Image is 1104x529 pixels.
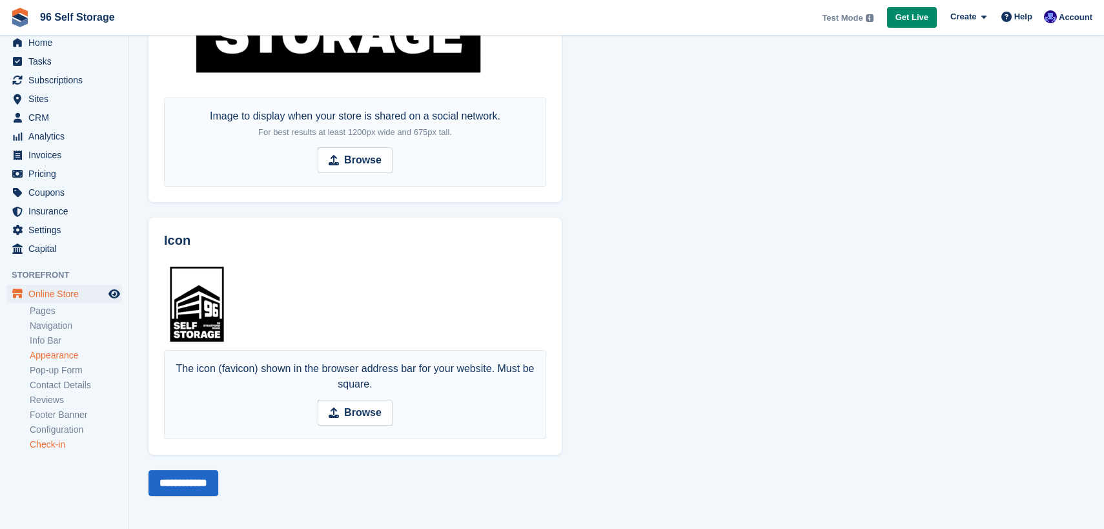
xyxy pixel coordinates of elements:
a: menu [6,127,122,145]
a: menu [6,285,122,303]
a: Reviews [30,394,122,406]
span: Home [28,34,106,52]
div: Image to display when your store is shared on a social network. [210,109,500,140]
img: logo_orange.svg [21,21,31,31]
span: Sites [28,90,106,108]
a: Contact Details [30,379,122,391]
a: menu [6,34,122,52]
a: menu [6,183,122,202]
a: Footer Banner [30,409,122,421]
img: website_grey.svg [21,34,31,44]
a: Navigation [30,320,122,332]
span: Capital [28,240,106,258]
a: 96 Self Storage [35,6,120,28]
span: Storefront [12,269,128,282]
img: tab_domain_overview_orange.svg [35,75,45,85]
h2: Icon [164,233,546,248]
span: Subscriptions [28,71,106,89]
img: icon-info-grey-7440780725fd019a000dd9b08b2336e03edf1995a4989e88bcd33f0948082b44.svg [866,14,874,22]
span: Help [1014,10,1032,23]
a: menu [6,71,122,89]
span: Analytics [28,127,106,145]
a: menu [6,90,122,108]
span: Test Mode [822,12,863,25]
a: menu [6,202,122,220]
strong: Browse [344,152,382,168]
span: Invoices [28,146,106,164]
a: Get Live [887,7,937,28]
span: For best results at least 1200px wide and 675px tall. [258,127,452,137]
img: stora-icon-8386f47178a22dfd0bd8f6a31ec36ba5ce8667c1dd55bd0f319d3a0aa187defe.svg [10,8,30,27]
span: Tasks [28,52,106,70]
input: Browse [318,147,393,173]
a: Info Bar [30,335,122,347]
a: Preview store [107,286,122,302]
span: Create [950,10,976,23]
a: Pages [30,305,122,317]
a: Configuration [30,424,122,436]
a: Appearance [30,349,122,362]
span: Coupons [28,183,106,202]
img: Jem Plester [1044,10,1057,23]
span: Pricing [28,165,106,183]
span: Account [1059,11,1092,24]
span: Online Store [28,285,106,303]
span: CRM [28,109,106,127]
span: Get Live [895,11,928,24]
a: menu [6,146,122,164]
div: v 4.0.25 [36,21,63,31]
a: menu [6,52,122,70]
img: tab_keywords_by_traffic_grey.svg [128,75,139,85]
img: Fat%20Panda%20(1080%20x%201350%20px)%20(20).png [164,263,230,346]
div: Keywords by Traffic [143,76,218,85]
a: menu [6,165,122,183]
a: Pop-up Form [30,364,122,377]
a: menu [6,109,122,127]
a: Check-in [30,439,122,451]
a: menu [6,240,122,258]
span: Insurance [28,202,106,220]
span: Settings [28,221,106,239]
div: The icon (favicon) shown in the browser address bar for your website. Must be square. [171,361,539,392]
div: Domain: [DOMAIN_NAME] [34,34,142,44]
a: menu [6,221,122,239]
div: Domain Overview [49,76,116,85]
input: Browse [318,400,393,426]
strong: Browse [344,405,382,420]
